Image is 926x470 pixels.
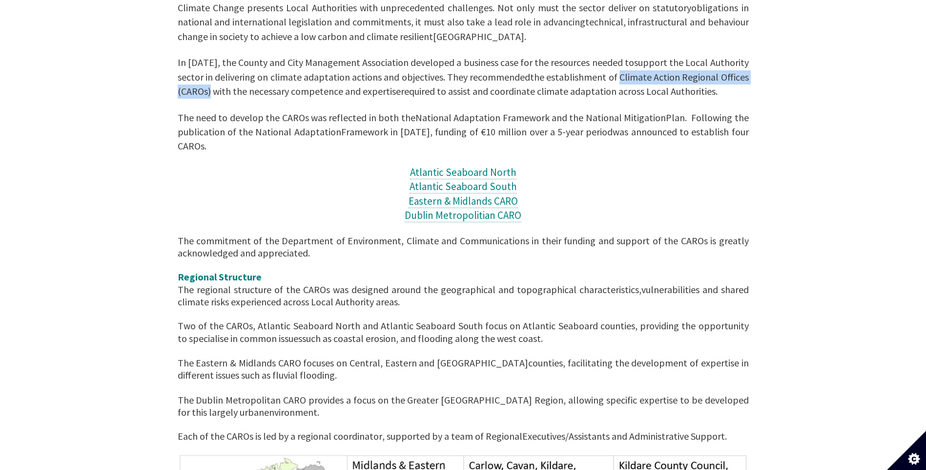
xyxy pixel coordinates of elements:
[178,1,692,14] span: Climate Change presents Local Authorities with unprecedented challenges. Not only must the sector...
[178,56,749,83] span: support the Local Authority sector in delivering on climate adaptation actions and objectives. Th...
[178,16,749,42] span: technical, infrastructural and behaviour change in society to achieve a low carbon and climate re...
[409,194,518,208] a: Eastern & Midlands CARO
[433,30,526,43] span: [GEOGRAPHIC_DATA].
[522,430,727,442] span: Executives/Assistants and Administrative Support.
[415,111,666,124] span: National Adaptation Framework and the National Mitigation
[178,283,749,308] span: vulnerabilities and shared climate risks experienced across Local Authority areas.
[409,194,518,208] span: Eastern & Midlands CARO
[887,431,926,470] button: Set cookie preferences
[264,406,319,418] span: environment.
[410,166,516,179] a: Atlantic Seaboard North
[178,8,749,41] span: ​
[178,332,543,369] span: such as coastal erosion, and flooding along the west coast. The Eastern & Midlands CARO focuses o...
[178,283,641,296] span: The regional structure of the CAROs was designed around the geographical and topographical charac...
[178,56,634,68] span: In [DATE], the County and City Management Association developed a business case for the resources...
[178,111,415,124] span: The need to develop the CAROs was reflected in both the
[178,235,749,259] span: The commitment of the Department of Environment, Climate and Communications in their funding and ...
[405,209,521,222] a: Dublin Metropolitian CARO
[178,271,262,283] strong: Regional Structure
[178,320,749,344] span: Two of the CAROs, Atlantic Seaboard North and Atlantic Seaboard South focus on Atlantic Seaboard ...
[178,111,749,138] span: Plan. Following the publication of the National Adaptation
[401,85,718,97] span: required to assist and coordinate climate adaptation across Local Authorities.
[178,394,749,418] span: provides a focus on the Greater [GEOGRAPHIC_DATA] Region, allowing specific expertise to be devel...
[410,180,517,193] a: Atlantic Seaboard South
[178,430,522,442] span: Each of the CAROs is led by a regional coordinator, supported by a team of Regional
[341,126,613,138] span: Framework in [DATE], funding of €10 million over a 5-year period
